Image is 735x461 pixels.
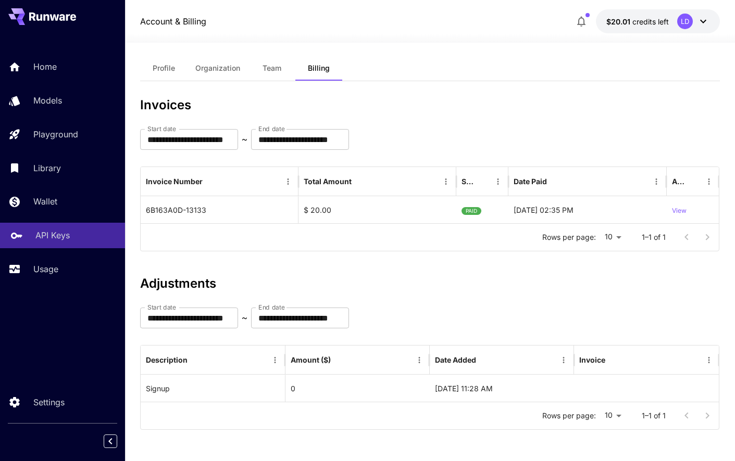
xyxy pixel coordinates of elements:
[548,174,563,189] button: Sort
[677,14,693,29] div: LD
[35,229,70,241] p: API Keys
[649,174,664,189] button: Menu
[285,375,430,402] div: 0
[542,411,596,421] p: Rows per page:
[147,303,176,312] label: Start date
[258,124,284,133] label: End date
[477,353,492,367] button: Sort
[33,94,62,107] p: Models
[33,60,57,73] p: Home
[600,408,625,423] div: 10
[291,355,331,364] div: Amount ($)
[687,174,702,189] button: Sort
[556,353,571,367] button: Menu
[304,177,352,186] div: Total Amount
[146,177,203,186] div: Invoice Number
[141,196,298,223] div: 6B163A0D-13133
[308,63,330,73] span: Billing
[642,232,666,242] p: 1–1 of 1
[140,276,719,291] h3: Adjustments
[702,174,716,189] button: Menu
[33,162,61,174] p: Library
[268,353,282,367] button: Menu
[263,63,281,73] span: Team
[462,198,481,224] span: PAID
[146,355,188,364] div: Description
[579,355,605,364] div: Invoice
[33,195,57,208] p: Wallet
[672,206,687,216] p: View
[353,174,367,189] button: Sort
[242,133,247,146] p: ~
[600,229,625,245] div: 10
[195,63,240,73] span: Organization
[642,411,666,421] p: 1–1 of 1
[140,98,719,112] h3: Invoices
[632,17,669,26] span: credits left
[606,16,669,27] div: $20.0142
[258,303,284,312] label: End date
[298,196,456,223] div: $ 20.00
[146,383,170,394] p: Signup
[542,232,596,242] p: Rows per page:
[439,174,453,189] button: Menu
[204,174,218,189] button: Sort
[491,174,505,189] button: Menu
[508,196,666,223] div: 01-10-2025 02:35 PM
[104,434,117,448] button: Collapse sidebar
[189,353,203,367] button: Sort
[672,177,686,186] div: Action
[412,353,427,367] button: Menu
[140,15,206,28] a: Account & Billing
[596,9,720,33] button: $20.0142LD
[147,124,176,133] label: Start date
[332,353,346,367] button: Sort
[476,174,491,189] button: Sort
[702,353,716,367] button: Menu
[281,174,295,189] button: Menu
[140,15,206,28] nav: breadcrumb
[430,375,574,402] div: 01-10-2025 11:28 AM
[606,353,621,367] button: Sort
[111,432,125,451] div: Collapse sidebar
[514,177,547,186] div: Date Paid
[462,177,475,186] div: Status
[153,63,175,73] span: Profile
[606,17,632,26] span: $20.01
[33,263,58,275] p: Usage
[33,128,78,140] p: Playground
[435,355,476,364] div: Date Added
[33,396,65,408] p: Settings
[242,312,247,324] p: ~
[672,197,687,223] button: View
